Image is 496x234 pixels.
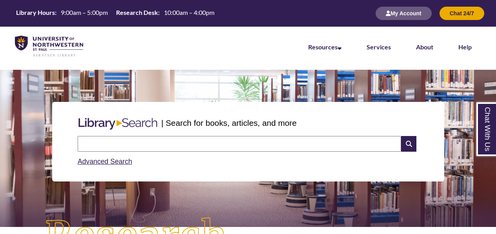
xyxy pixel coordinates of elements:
i: Search [401,136,416,152]
span: 9:00am – 5:00pm [61,9,108,16]
img: Libary Search [74,115,161,133]
a: My Account [376,10,432,16]
a: Chat 24/7 [440,10,484,16]
a: Help [458,43,472,51]
p: | Search for books, articles, and more [161,117,296,129]
th: Research Desk: [113,8,161,17]
img: UNWSP Library Logo [15,36,83,57]
a: Hours Today [13,8,218,19]
span: 10:00am – 4:00pm [164,9,214,16]
th: Library Hours: [13,8,58,17]
table: Hours Today [13,8,218,18]
a: Services [367,43,391,51]
button: Chat 24/7 [440,7,484,20]
a: Back to Top [465,99,494,110]
button: My Account [376,7,432,20]
a: Advanced Search [78,158,132,165]
a: Resources [308,43,342,51]
a: About [416,43,433,51]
